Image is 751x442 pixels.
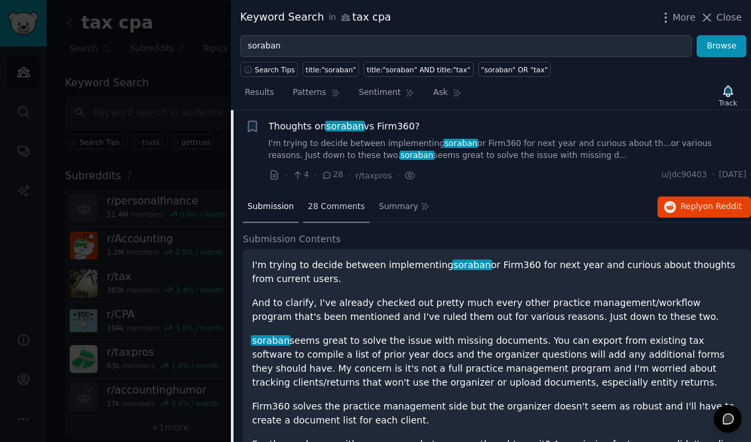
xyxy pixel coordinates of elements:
[681,201,742,213] span: Reply
[697,35,746,58] button: Browse
[255,65,295,74] span: Search Tips
[700,11,742,25] button: Close
[292,169,308,181] span: 4
[673,11,696,25] span: More
[269,138,747,161] a: I'm trying to decide between implementingsorabanor Firm360 for next year and curious about th...o...
[379,201,418,213] span: Summary
[306,65,356,74] div: title:"soraban"
[429,82,466,110] a: Ask
[240,9,391,26] div: Keyword Search tax cpa
[328,12,336,24] span: in
[240,62,298,77] button: Search Tips
[712,169,715,181] span: ·
[452,259,492,270] span: soraban
[269,119,420,133] a: Thoughts onsorabanvs Firm360?
[303,62,359,77] a: title:"soraban"
[252,296,742,324] p: And to clarify, I've already checked out pretty much every other practice management/workflow pro...
[293,87,326,99] span: Patterns
[719,98,737,108] div: Track
[719,169,746,181] span: [DATE]
[314,169,316,183] span: ·
[364,62,473,77] a: title:"soraban" AND title:"tax"
[240,82,279,110] a: Results
[288,82,344,110] a: Patterns
[443,139,478,148] span: soraban
[325,121,365,131] span: soraban
[478,62,551,77] a: "soraban" OR "tax"
[433,87,448,99] span: Ask
[703,202,742,211] span: on Reddit
[367,65,470,74] div: title:"soraban" AND title:"tax"
[481,65,548,74] div: "soraban" OR "tax"
[348,169,350,183] span: ·
[240,35,692,58] input: Try a keyword related to your business
[321,169,343,181] span: 28
[356,171,392,181] span: r/taxpros
[308,201,365,213] span: 28 Comments
[252,400,742,427] p: Firm360 solves the practice management side but the organizer doesn't seem as robust and I'll hav...
[247,201,294,213] span: Submission
[715,82,742,110] button: Track
[399,151,435,160] span: soraban
[661,169,707,181] span: u/jdc90403
[657,196,751,218] button: Replyon Reddit
[717,11,742,25] span: Close
[354,82,419,110] a: Sentiment
[245,87,274,99] span: Results
[251,335,291,346] span: soraban
[285,169,287,183] span: ·
[252,334,742,390] p: seems great to solve the issue with missing documents. You can export from existing tax software ...
[252,258,742,286] p: I'm trying to decide between implementing or Firm360 for next year and curious about thoughts fro...
[359,87,401,99] span: Sentiment
[659,11,696,25] button: More
[397,169,399,183] span: ·
[243,232,341,246] span: Submission Contents
[269,119,420,133] span: Thoughts on vs Firm360?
